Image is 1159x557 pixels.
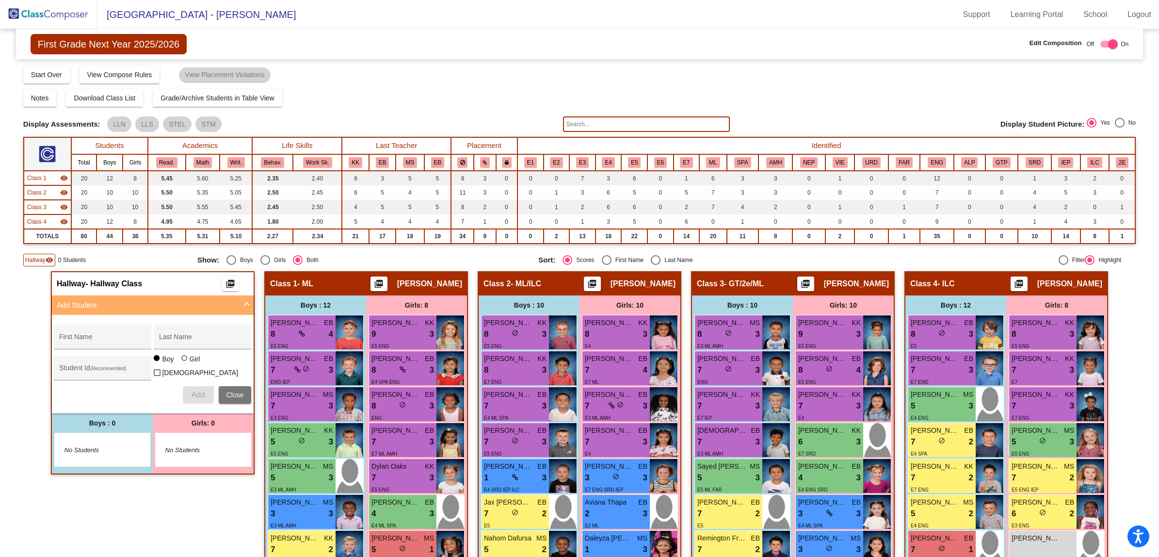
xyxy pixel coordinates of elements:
[97,214,123,229] td: 12
[451,171,474,185] td: 8
[193,157,212,168] button: Math
[424,200,451,214] td: 5
[920,214,953,229] td: 9
[24,171,71,185] td: Raquel Turner - ML
[699,185,726,200] td: 7
[628,157,641,168] button: E5
[23,66,70,83] button: Start Over
[792,200,825,214] td: 0
[474,229,496,244] td: 9
[293,200,342,214] td: 2.50
[220,214,252,229] td: 4.65
[544,229,570,244] td: 2
[825,185,854,200] td: 0
[148,229,186,244] td: 5.35
[955,7,998,22] a: Support
[1018,185,1051,200] td: 4
[71,200,97,214] td: 20
[424,185,451,200] td: 5
[954,200,985,214] td: 0
[1051,171,1080,185] td: 3
[59,337,146,344] input: First Name
[396,229,424,244] td: 18
[293,171,342,185] td: 2.40
[792,171,825,185] td: 0
[596,185,622,200] td: 6
[920,200,953,214] td: 7
[550,157,563,168] button: E2
[699,200,726,214] td: 7
[825,200,854,214] td: 1
[569,185,596,200] td: 3
[252,185,293,200] td: 2.50
[517,154,544,171] th: American Indian or Alaska Native
[706,157,720,168] button: ML
[71,154,97,171] th: Total
[1000,120,1084,129] span: Display Student Picture:
[1080,171,1109,185] td: 2
[1018,154,1051,171] th: READ Plan
[647,214,674,229] td: 0
[792,229,825,244] td: 0
[123,154,147,171] th: Girls
[71,185,97,200] td: 20
[474,214,496,229] td: 1
[342,171,369,185] td: 6
[496,200,517,214] td: 0
[854,200,888,214] td: 0
[451,200,474,214] td: 8
[396,154,424,171] th: Margie Stockfish
[888,171,920,185] td: 0
[621,185,647,200] td: 5
[23,120,100,129] span: Display Assessments:
[596,200,622,214] td: 6
[24,229,71,244] td: TOTALS
[1051,185,1080,200] td: 5
[920,154,953,171] th: Home Language - English
[758,185,792,200] td: 3
[647,229,674,244] td: 0
[1076,7,1115,22] a: School
[293,185,342,200] td: 2.45
[376,157,389,168] button: EB
[148,214,186,229] td: 4.95
[496,171,517,185] td: 0
[24,185,71,200] td: Amy Willett - ML/ILC
[1058,157,1073,168] button: IEP
[195,116,222,132] mat-chip: STM
[674,200,700,214] td: 2
[862,157,881,168] button: URD
[186,214,220,229] td: 4.75
[1018,171,1051,185] td: 1
[52,295,254,315] mat-expansion-panel-header: Add Student
[1080,200,1109,214] td: 0
[342,185,369,200] td: 6
[153,89,282,107] button: Grade/Archive Students in Table View
[252,200,293,214] td: 2.45
[27,188,47,197] span: Class 2
[920,185,953,200] td: 7
[928,157,946,168] button: ENG
[1109,214,1135,229] td: 0
[156,157,177,168] button: Read.
[825,229,854,244] td: 2
[1080,185,1109,200] td: 3
[544,171,570,185] td: 0
[342,229,369,244] td: 21
[1013,279,1025,293] mat-icon: picture_as_pdf
[1051,154,1080,171] th: Individualized Education Plan
[569,229,596,244] td: 13
[163,116,192,132] mat-chip: STEL
[888,154,920,171] th: Home Language - Farsi, Eastern
[544,154,570,171] th: Asian
[87,71,152,79] span: View Compose Rules
[621,154,647,171] th: White
[896,157,913,168] button: FAR
[517,171,544,185] td: 0
[342,154,369,171] th: Kelley Kerns
[792,214,825,229] td: 0
[825,214,854,229] td: 0
[252,229,293,244] td: 2.27
[97,171,123,185] td: 12
[621,200,647,214] td: 6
